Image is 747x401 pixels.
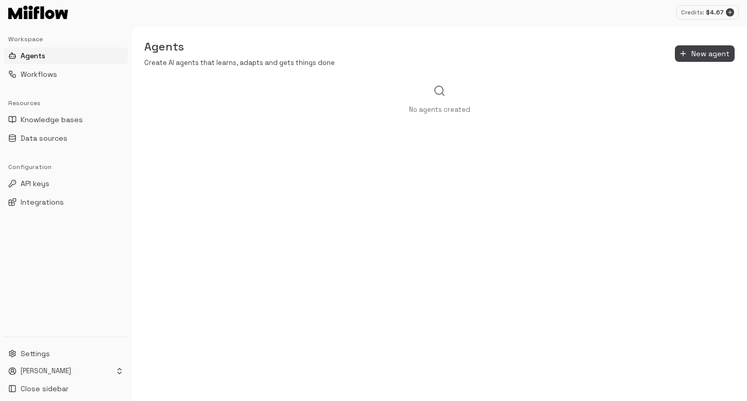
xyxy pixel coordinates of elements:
span: Settings [21,348,50,359]
span: Close sidebar [21,383,69,394]
button: Integrations [4,194,128,210]
button: Workflows [4,66,128,82]
div: Workspace [4,31,128,47]
div: Configuration [4,159,128,175]
button: New agent [675,45,735,62]
span: API keys [21,178,49,189]
h5: Agents [144,39,335,54]
span: Data sources [21,133,67,143]
button: Settings [4,345,128,362]
p: [PERSON_NAME] [21,366,71,376]
img: Logo [8,6,68,19]
button: Agents [4,47,128,64]
button: Data sources [4,130,128,146]
button: Toggle Sidebar [128,27,136,401]
button: API keys [4,175,128,192]
span: Agents [21,51,45,61]
span: Knowledge bases [21,114,83,125]
p: Create AI agents that learns, adapts and gets things done [144,58,335,68]
span: Integrations [21,197,64,207]
button: Close sidebar [4,380,128,397]
button: Knowledge bases [4,111,128,128]
button: [PERSON_NAME] [4,364,128,378]
div: Resources [4,95,128,111]
p: Credits: [681,8,704,17]
p: $ 4.67 [706,8,724,17]
button: Add credits [726,8,734,16]
span: Workflows [21,69,57,79]
p: No agents created [409,105,470,115]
